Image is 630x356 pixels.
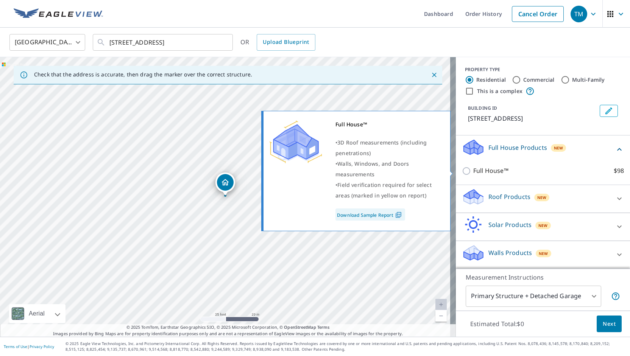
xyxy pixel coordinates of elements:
[468,105,497,111] p: BUILDING ID
[597,316,622,333] button: Next
[488,192,530,201] p: Roof Products
[512,6,564,22] a: Cancel Order
[215,173,235,196] div: Dropped pin, building 1, Residential property, 1633 Brightview Dr Cincinnati, OH 45231
[30,344,54,349] a: Privacy Policy
[393,211,404,218] img: Pdf Icon
[600,105,618,117] button: Edit building 1
[466,273,620,282] p: Measurement Instructions
[9,32,85,53] div: [GEOGRAPHIC_DATA]
[335,160,409,178] span: Walls, Windows, and Doors measurements
[571,6,587,22] div: TM
[9,304,65,323] div: Aerial
[539,250,548,257] span: New
[477,87,522,95] label: This is a complex
[462,216,624,238] div: Solar ProductsNew
[65,341,626,352] p: © 2025 Eagle View Technologies, Inc. and Pictometry International Corp. All Rights Reserved. Repo...
[611,292,620,301] span: Your report will include the primary structure and a detached garage if one exists.
[335,119,441,130] div: Full House™
[468,114,597,123] p: [STREET_ADDRESS]
[317,324,330,330] a: Terms
[523,76,555,84] label: Commercial
[435,310,447,322] a: Current Level 20, Zoom Out
[27,304,47,323] div: Aerial
[335,208,405,221] a: Download Sample Report
[537,194,547,201] span: New
[335,159,441,180] div: •
[572,76,605,84] label: Multi-Family
[464,316,530,332] p: Estimated Total: $0
[284,324,316,330] a: OpenStreetMap
[435,299,447,310] a: Current Level 20, Zoom In Disabled
[335,180,441,201] div: •
[4,344,54,349] p: |
[240,34,315,51] div: OR
[554,145,563,151] span: New
[14,8,103,20] img: EV Logo
[335,137,441,159] div: •
[603,319,616,329] span: Next
[462,188,624,210] div: Roof ProductsNew
[34,71,252,78] p: Check that the address is accurate, then drag the marker over the correct structure.
[614,166,624,176] p: $98
[488,220,532,229] p: Solar Products
[476,76,506,84] label: Residential
[429,70,439,80] button: Close
[462,244,624,266] div: Walls ProductsNew
[465,66,621,73] div: PROPERTY TYPE
[466,286,601,307] div: Primary Structure + Detached Garage
[488,143,547,152] p: Full House Products
[269,119,322,165] img: Premium
[335,139,427,157] span: 3D Roof measurements (including penetrations)
[263,37,309,47] span: Upload Blueprint
[335,181,432,199] span: Field verification required for select areas (marked in yellow on report)
[4,344,27,349] a: Terms of Use
[126,324,330,331] span: © 2025 TomTom, Earthstar Geographics SIO, © 2025 Microsoft Corporation, ©
[473,166,508,176] p: Full House™
[462,138,624,160] div: Full House ProductsNew
[109,32,217,53] input: Search by address or latitude-longitude
[257,34,315,51] a: Upload Blueprint
[538,222,548,229] span: New
[488,248,532,257] p: Walls Products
